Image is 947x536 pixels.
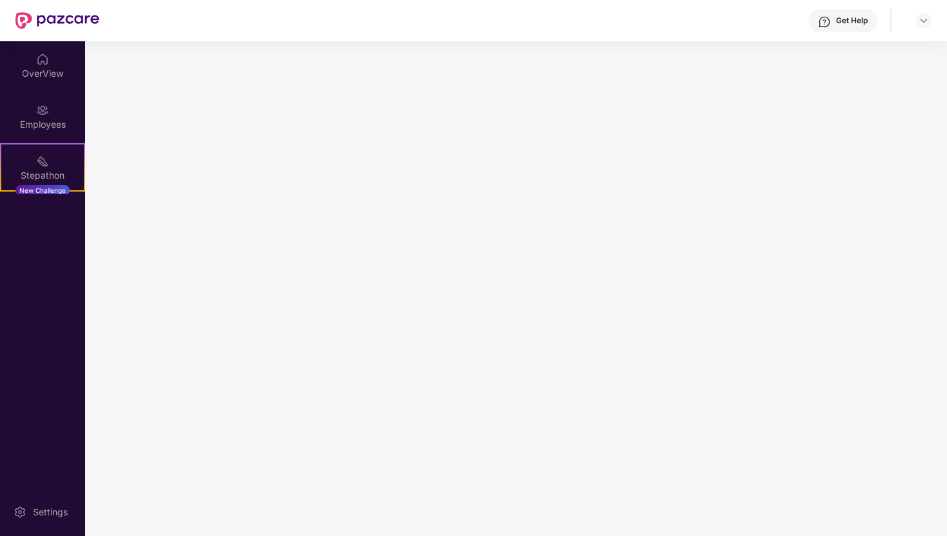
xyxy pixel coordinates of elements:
[919,15,929,26] img: svg+xml;base64,PHN2ZyBpZD0iRHJvcGRvd24tMzJ4MzIiIHhtbG5zPSJodHRwOi8vd3d3LnczLm9yZy8yMDAwL3N2ZyIgd2...
[1,169,84,182] div: Stepathon
[36,155,49,168] img: svg+xml;base64,PHN2ZyB4bWxucz0iaHR0cDovL3d3dy53My5vcmcvMjAwMC9zdmciIHdpZHRoPSIyMSIgaGVpZ2h0PSIyMC...
[29,506,72,519] div: Settings
[36,104,49,117] img: svg+xml;base64,PHN2ZyBpZD0iRW1wbG95ZWVzIiB4bWxucz0iaHR0cDovL3d3dy53My5vcmcvMjAwMC9zdmciIHdpZHRoPS...
[15,185,70,195] div: New Challenge
[836,15,868,26] div: Get Help
[36,53,49,66] img: svg+xml;base64,PHN2ZyBpZD0iSG9tZSIgeG1sbnM9Imh0dHA6Ly93d3cudzMub3JnLzIwMDAvc3ZnIiB3aWR0aD0iMjAiIG...
[818,15,831,28] img: svg+xml;base64,PHN2ZyBpZD0iSGVscC0zMngzMiIgeG1sbnM9Imh0dHA6Ly93d3cudzMub3JnLzIwMDAvc3ZnIiB3aWR0aD...
[14,506,26,519] img: svg+xml;base64,PHN2ZyBpZD0iU2V0dGluZy0yMHgyMCIgeG1sbnM9Imh0dHA6Ly93d3cudzMub3JnLzIwMDAvc3ZnIiB3aW...
[15,12,99,29] img: New Pazcare Logo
